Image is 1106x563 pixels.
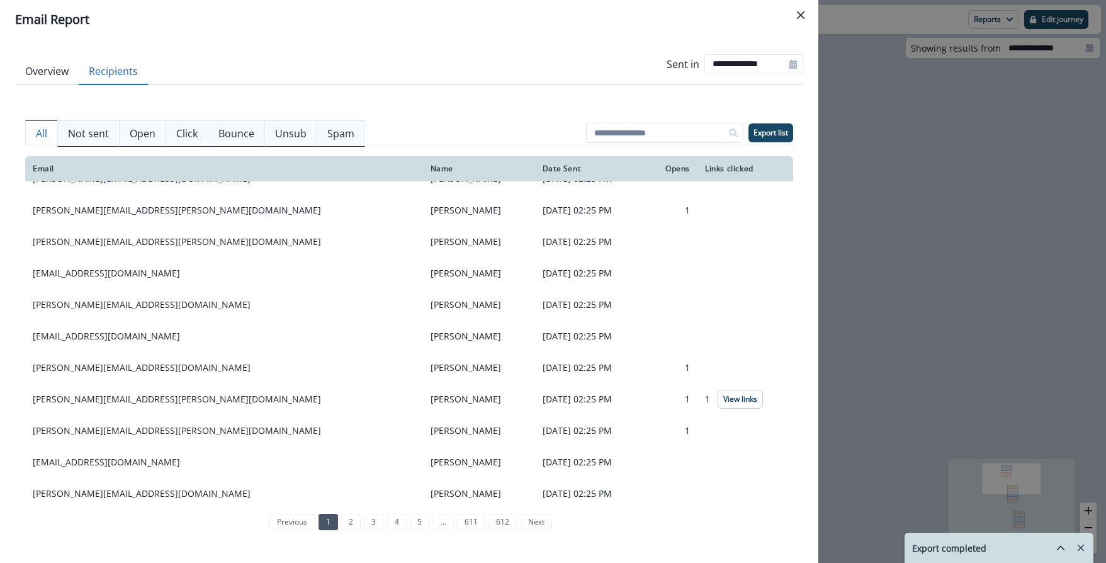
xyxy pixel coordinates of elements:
[25,352,423,384] td: [PERSON_NAME][EMAIL_ADDRESS][DOMAIN_NAME]
[543,204,638,217] p: [DATE] 02:25 PM
[423,478,535,509] td: [PERSON_NAME]
[176,126,198,141] p: Click
[130,126,155,141] p: Open
[1051,538,1071,557] button: hide-exports
[1071,538,1091,557] button: Remove-exports
[410,514,429,530] a: Page 5
[319,514,338,530] a: Page 1 is your current page
[521,514,552,530] a: Next page
[667,57,699,72] p: Sent in
[266,514,552,530] ul: Pagination
[25,384,423,415] td: [PERSON_NAME][EMAIL_ADDRESS][PERSON_NAME][DOMAIN_NAME]
[423,352,535,384] td: [PERSON_NAME]
[15,59,79,85] button: Overview
[15,10,803,29] div: Email Report
[432,514,453,530] a: Jump forward
[705,390,786,409] div: 1
[423,446,535,478] td: [PERSON_NAME]
[543,267,638,280] p: [DATE] 02:25 PM
[645,352,697,384] td: 1
[543,164,638,174] div: Date Sent
[423,415,535,446] td: [PERSON_NAME]
[748,123,793,142] button: Export list
[327,126,354,141] p: Spam
[423,195,535,226] td: [PERSON_NAME]
[791,5,811,25] button: Close
[753,128,788,137] p: Export list
[36,126,47,141] p: All
[423,321,535,352] td: [PERSON_NAME]
[341,514,361,530] a: Page 2
[218,126,254,141] p: Bounce
[543,330,638,343] p: [DATE] 02:25 PM
[364,514,383,530] a: Page 3
[645,195,697,226] td: 1
[25,258,423,289] td: [EMAIL_ADDRESS][DOMAIN_NAME]
[543,393,638,406] p: [DATE] 02:25 PM
[25,446,423,478] td: [EMAIL_ADDRESS][DOMAIN_NAME]
[431,164,528,174] div: Name
[718,390,763,409] button: View links
[488,514,517,530] a: Page 612
[543,487,638,500] p: [DATE] 02:25 PM
[645,415,697,446] td: 1
[25,478,423,509] td: [PERSON_NAME][EMAIL_ADDRESS][DOMAIN_NAME]
[423,226,535,258] td: [PERSON_NAME]
[79,59,148,85] button: Recipients
[457,514,485,530] a: Page 611
[25,195,423,226] td: [PERSON_NAME][EMAIL_ADDRESS][PERSON_NAME][DOMAIN_NAME]
[423,384,535,415] td: [PERSON_NAME]
[543,456,638,469] p: [DATE] 02:25 PM
[423,289,535,321] td: [PERSON_NAME]
[705,164,786,174] div: Links clicked
[25,226,423,258] td: [PERSON_NAME][EMAIL_ADDRESS][PERSON_NAME][DOMAIN_NAME]
[723,395,757,404] p: View links
[543,299,638,311] p: [DATE] 02:25 PM
[645,384,697,415] td: 1
[25,289,423,321] td: [PERSON_NAME][EMAIL_ADDRESS][DOMAIN_NAME]
[387,514,407,530] a: Page 4
[423,258,535,289] td: [PERSON_NAME]
[543,424,638,437] p: [DATE] 02:25 PM
[653,164,690,174] div: Opens
[543,361,638,374] p: [DATE] 02:25 PM
[543,236,638,248] p: [DATE] 02:25 PM
[25,415,423,446] td: [PERSON_NAME][EMAIL_ADDRESS][PERSON_NAME][DOMAIN_NAME]
[33,164,415,174] div: Email
[912,542,986,555] p: Export completed
[1041,533,1066,562] button: hide-exports
[25,321,423,352] td: [EMAIL_ADDRESS][DOMAIN_NAME]
[68,126,109,141] p: Not sent
[275,126,307,141] p: Unsub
